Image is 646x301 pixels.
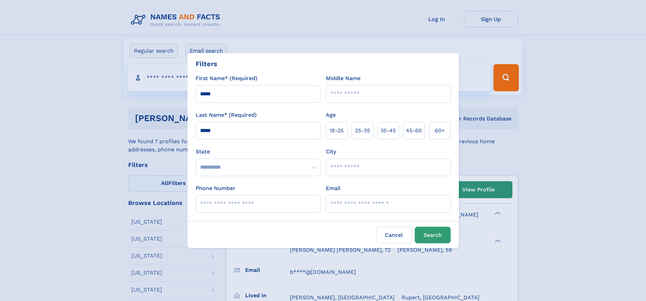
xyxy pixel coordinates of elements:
[415,227,451,243] button: Search
[330,127,344,135] span: 18‑25
[380,127,396,135] span: 35‑45
[196,111,257,119] label: Last Name* (Required)
[326,148,336,156] label: City
[196,59,217,69] div: Filters
[376,227,412,243] label: Cancel
[326,184,340,192] label: Email
[196,184,235,192] label: Phone Number
[326,111,336,119] label: Age
[326,74,360,82] label: Middle Name
[435,127,445,135] span: 60+
[406,127,422,135] span: 45‑60
[196,74,257,82] label: First Name* (Required)
[355,127,370,135] span: 25‑35
[196,148,320,156] label: State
